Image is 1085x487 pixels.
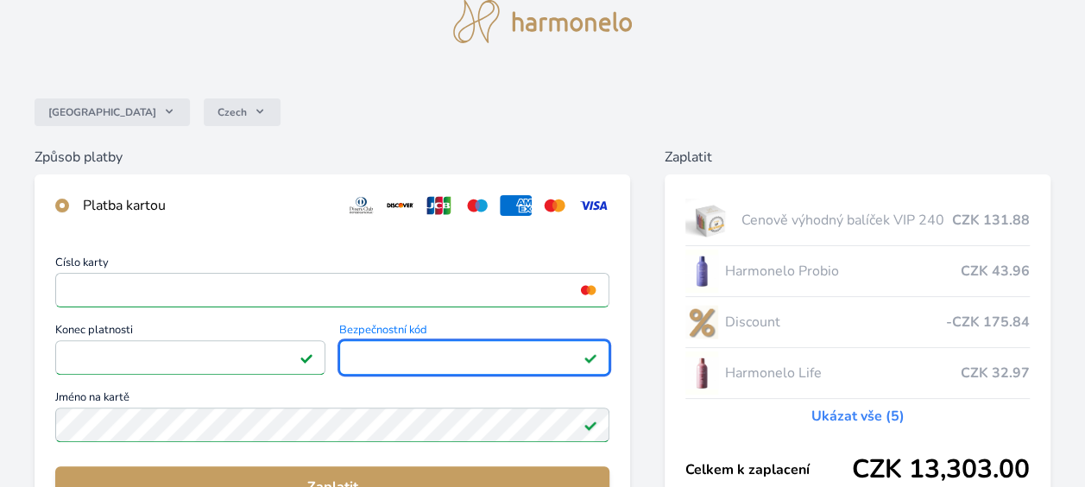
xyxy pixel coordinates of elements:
[218,105,247,119] span: Czech
[384,195,416,216] img: discover.svg
[577,282,600,298] img: mc
[685,199,735,242] img: vip.jpg
[500,195,532,216] img: amex.svg
[725,312,946,332] span: Discount
[852,454,1030,485] span: CZK 13,303.00
[961,261,1030,281] span: CZK 43.96
[584,418,597,432] img: Platné pole
[952,210,1030,231] span: CZK 131.88
[55,257,609,273] span: Číslo karty
[946,312,1030,332] span: -CZK 175.84
[48,105,156,119] span: [GEOGRAPHIC_DATA]
[462,195,494,216] img: maestro.svg
[665,147,1050,168] h6: Zaplatit
[741,210,952,231] span: Cenově výhodný balíček VIP 240
[685,351,718,395] img: CLEAN_LIFE_se_stinem_x-lo.jpg
[35,98,190,126] button: [GEOGRAPHIC_DATA]
[423,195,455,216] img: jcb.svg
[55,408,609,442] input: Jméno na kartěPlatné pole
[300,351,313,364] img: Platné pole
[83,195,331,216] div: Platba kartou
[811,406,905,427] a: Ukázat vše (5)
[55,392,609,408] span: Jméno na kartě
[685,459,852,480] span: Celkem k zaplacení
[63,345,318,370] iframe: Iframe pro datum vypršení platnosti
[55,325,325,340] span: Konec platnosti
[725,363,961,383] span: Harmonelo Life
[35,147,630,168] h6: Způsob platby
[204,98,281,126] button: Czech
[685,300,718,344] img: discount-lo.png
[725,261,961,281] span: Harmonelo Probio
[63,278,602,302] iframe: Iframe pro číslo karty
[685,250,718,293] img: CLEAN_PROBIO_se_stinem_x-lo.jpg
[577,195,609,216] img: visa.svg
[961,363,1030,383] span: CZK 32.97
[345,195,377,216] img: diners.svg
[339,325,609,340] span: Bezpečnostní kód
[347,345,602,370] iframe: Iframe pro bezpečnostní kód
[584,351,597,364] img: Platné pole
[539,195,571,216] img: mc.svg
